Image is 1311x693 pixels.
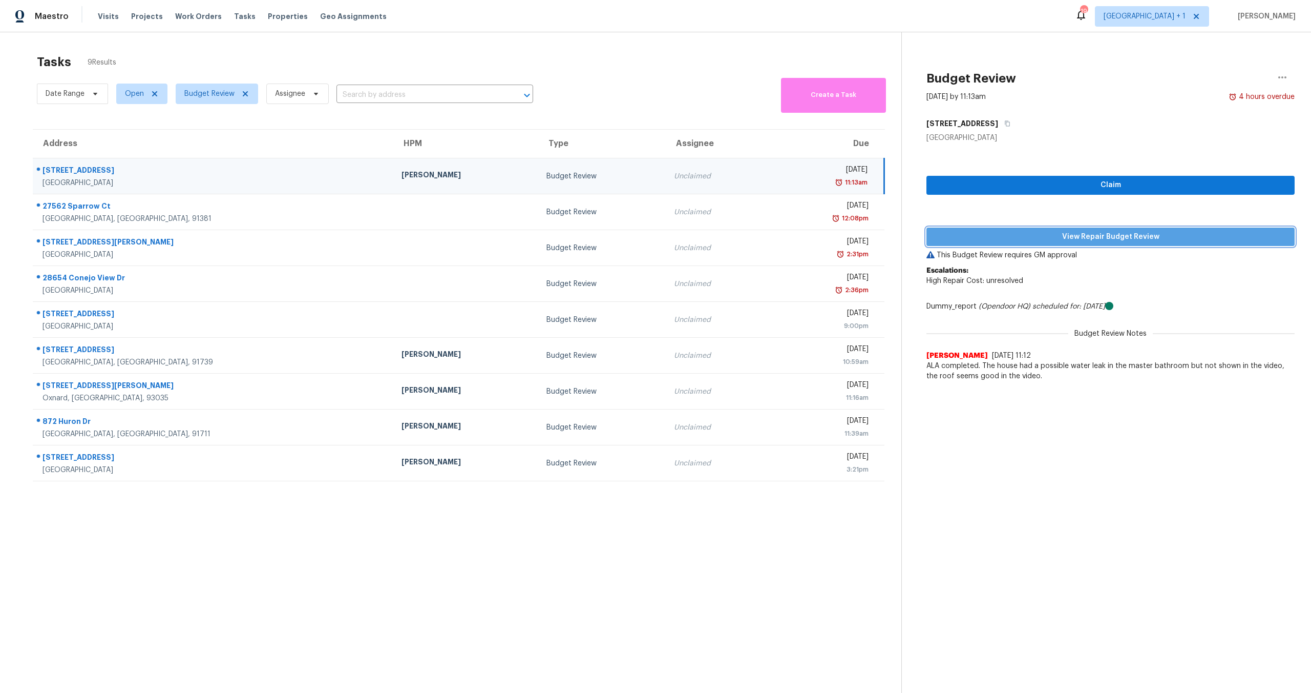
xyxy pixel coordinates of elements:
[776,272,869,285] div: [DATE]
[776,429,869,439] div: 11:39am
[776,357,869,367] div: 10:59am
[992,352,1031,359] span: [DATE] 11:12
[175,11,222,22] span: Work Orders
[776,393,869,403] div: 11:16am
[88,57,116,68] span: 9 Results
[1229,92,1237,102] img: Overdue Alarm Icon
[776,165,868,177] div: [DATE]
[979,303,1030,310] i: (Opendoor HQ)
[926,267,968,274] b: Escalations:
[776,308,869,321] div: [DATE]
[401,457,530,470] div: [PERSON_NAME]
[776,321,869,331] div: 9:00pm
[1032,303,1105,310] i: scheduled for: [DATE]
[840,213,869,223] div: 12:08pm
[320,11,387,22] span: Geo Assignments
[776,200,869,213] div: [DATE]
[666,130,768,158] th: Assignee
[401,385,530,398] div: [PERSON_NAME]
[674,279,759,289] div: Unclaimed
[98,11,119,22] span: Visits
[43,357,385,368] div: [GEOGRAPHIC_DATA], [GEOGRAPHIC_DATA], 91739
[546,243,658,253] div: Budget Review
[546,351,658,361] div: Budget Review
[43,165,385,178] div: [STREET_ADDRESS]
[926,133,1295,143] div: [GEOGRAPHIC_DATA]
[935,231,1286,243] span: View Repair Budget Review
[43,380,385,393] div: [STREET_ADDRESS][PERSON_NAME]
[546,279,658,289] div: Budget Review
[844,249,869,259] div: 2:31pm
[43,344,385,357] div: [STREET_ADDRESS]
[926,250,1295,260] p: This Budget Review requires GM approval
[43,309,385,321] div: [STREET_ADDRESS]
[520,88,534,103] button: Open
[43,429,385,439] div: [GEOGRAPHIC_DATA], [GEOGRAPHIC_DATA], 91711
[843,285,869,295] div: 2:36pm
[131,11,163,22] span: Projects
[674,386,759,397] div: Unclaimed
[926,176,1295,195] button: Claim
[776,416,869,429] div: [DATE]
[674,422,759,433] div: Unclaimed
[401,170,530,182] div: [PERSON_NAME]
[674,171,759,181] div: Unclaimed
[184,89,235,99] span: Budget Review
[926,351,988,361] span: [PERSON_NAME]
[674,458,759,468] div: Unclaimed
[43,465,385,475] div: [GEOGRAPHIC_DATA]
[43,214,385,224] div: [GEOGRAPHIC_DATA], [GEOGRAPHIC_DATA], 91381
[546,458,658,468] div: Budget Review
[43,237,385,250] div: [STREET_ADDRESS][PERSON_NAME]
[43,286,385,296] div: [GEOGRAPHIC_DATA]
[546,422,658,433] div: Budget Review
[674,351,759,361] div: Unclaimed
[776,452,869,464] div: [DATE]
[776,380,869,393] div: [DATE]
[546,171,658,181] div: Budget Review
[43,273,385,286] div: 28654 Conejo View Dr
[776,344,869,357] div: [DATE]
[781,78,886,113] button: Create a Task
[43,416,385,429] div: 872 Huron Dr
[234,13,256,20] span: Tasks
[125,89,144,99] span: Open
[776,464,869,475] div: 3:21pm
[1068,329,1153,339] span: Budget Review Notes
[275,89,305,99] span: Assignee
[998,114,1012,133] button: Copy Address
[43,178,385,188] div: [GEOGRAPHIC_DATA]
[674,315,759,325] div: Unclaimed
[393,130,538,158] th: HPM
[546,386,658,397] div: Budget Review
[546,207,658,217] div: Budget Review
[674,207,759,217] div: Unclaimed
[926,92,986,102] div: [DATE] by 11:13am
[43,321,385,332] div: [GEOGRAPHIC_DATA]
[546,315,658,325] div: Budget Review
[1237,92,1295,102] div: 4 hours overdue
[43,393,385,403] div: Oxnard, [GEOGRAPHIC_DATA], 93035
[401,349,530,362] div: [PERSON_NAME]
[926,228,1295,247] button: View Repair Budget Review
[926,73,1016,84] h2: Budget Review
[35,11,69,22] span: Maestro
[768,130,884,158] th: Due
[37,57,71,67] h2: Tasks
[786,89,881,101] span: Create a Task
[43,250,385,260] div: [GEOGRAPHIC_DATA]
[926,361,1295,381] span: ALA completed. The house had a possible water leak in the master bathroom but not shown in the vi...
[843,177,868,188] div: 11:13am
[836,249,844,259] img: Overdue Alarm Icon
[46,89,84,99] span: Date Range
[835,177,843,188] img: Overdue Alarm Icon
[1234,11,1296,22] span: [PERSON_NAME]
[926,277,1023,284] span: High Repair Cost: unresolved
[268,11,308,22] span: Properties
[43,201,385,214] div: 27562 Sparrow Ct
[336,87,504,103] input: Search by address
[1080,6,1087,16] div: 19
[674,243,759,253] div: Unclaimed
[43,452,385,465] div: [STREET_ADDRESS]
[401,421,530,434] div: [PERSON_NAME]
